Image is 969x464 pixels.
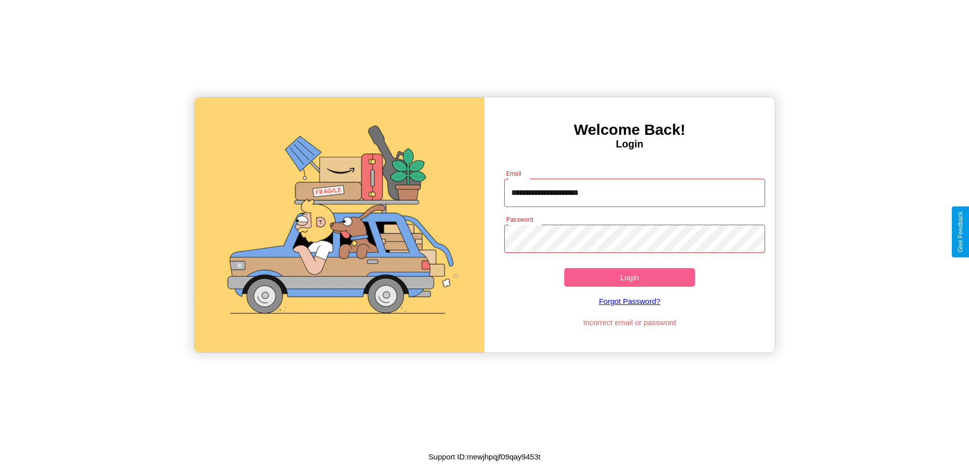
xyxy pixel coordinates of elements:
[499,316,761,329] p: Incorrect email or password
[957,212,964,252] div: Give Feedback
[506,169,522,178] label: Email
[484,121,775,138] h3: Welcome Back!
[484,138,775,150] h4: Login
[194,97,484,352] img: gif
[564,268,695,287] button: Login
[506,215,533,224] label: Password
[428,450,541,463] p: Support ID: mewjhpqjf09qay9453t
[499,287,761,316] a: Forgot Password?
